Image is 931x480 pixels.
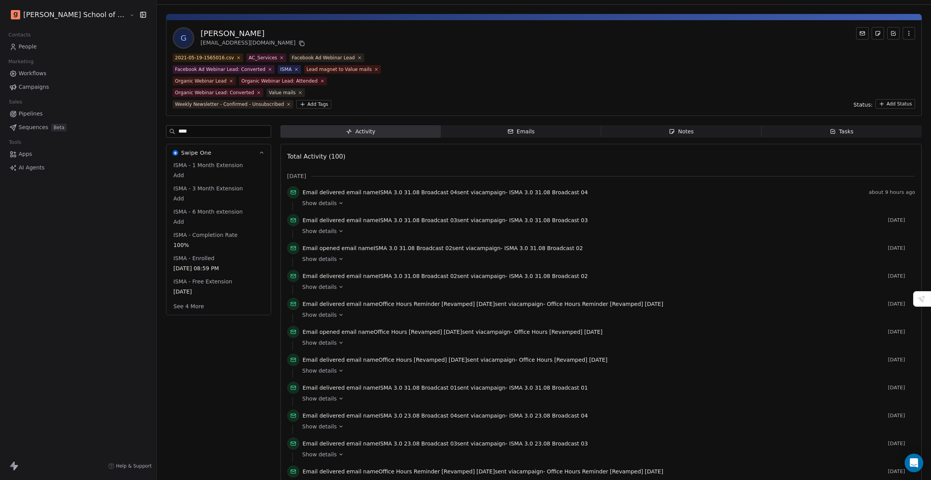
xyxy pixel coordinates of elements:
[173,241,264,249] span: 100%
[888,385,915,391] span: [DATE]
[509,440,588,447] span: ISMA 3.0 23.08 Broadcast 03
[302,451,337,458] span: Show details
[302,255,910,263] a: Show details
[303,244,583,252] span: email name sent via campaign -
[5,56,37,67] span: Marketing
[5,96,26,108] span: Sales
[876,99,915,109] button: Add Status
[303,188,588,196] span: email name sent via campaign -
[509,217,588,223] span: ISMA 3.0 31.08 Broadcast 03
[514,329,602,335] span: Office Hours [Revamped] [DATE]
[853,101,872,109] span: Status:
[379,468,495,475] span: Office Hours Reminder [Revamped] [DATE]
[303,357,344,363] span: Email delivered
[302,227,337,235] span: Show details
[504,245,583,251] span: ISMA 3.0 31.08 Broadcast 02
[303,468,663,475] span: email name sent via campaign -
[303,412,588,420] span: email name sent via campaign -
[303,328,602,336] span: email name sent via campaign -
[669,128,694,136] div: Notes
[19,110,43,118] span: Pipelines
[888,217,915,223] span: [DATE]
[888,301,915,307] span: [DATE]
[509,273,588,279] span: ISMA 3.0 31.08 Broadcast 02
[287,153,345,160] span: Total Activity (100)
[9,8,124,21] button: [PERSON_NAME] School of Finance LLP
[303,413,344,419] span: Email delivered
[379,217,457,223] span: ISMA 3.0 31.08 Broadcast 03
[888,273,915,279] span: [DATE]
[303,216,588,224] span: email name sent via campaign -
[19,164,45,172] span: AI Agents
[173,288,264,295] span: [DATE]
[302,423,337,430] span: Show details
[302,255,337,263] span: Show details
[509,189,588,195] span: ISMA 3.0 31.08 Broadcast 04
[303,440,588,447] span: email name sent via campaign -
[173,150,178,155] img: Swipe One
[303,385,344,391] span: Email delivered
[302,451,910,458] a: Show details
[249,54,277,61] div: AC_Services
[379,357,467,363] span: Office Hours [Revamped] [DATE]
[201,28,306,39] div: [PERSON_NAME]
[175,78,227,85] div: Organic Webinar Lead
[306,66,372,73] div: Lead magnet to Value mails
[302,227,910,235] a: Show details
[379,189,457,195] span: ISMA 3.0 31.08 Broadcast 04
[116,463,152,469] span: Help & Support
[547,301,663,307] span: Office Hours Reminder [Revamped] [DATE]
[519,357,607,363] span: Office Hours [Revamped] [DATE]
[509,385,588,391] span: ISMA 3.0 31.08 Broadcast 01
[6,67,150,80] a: Workflows
[108,463,152,469] a: Help & Support
[173,195,264,202] span: Add
[302,283,910,291] a: Show details
[302,423,910,430] a: Show details
[269,89,296,96] div: Value mails
[169,299,209,313] button: See 4 More
[175,89,254,96] div: Organic Webinar Lead: Converted
[173,264,264,272] span: [DATE] 08:59 PM
[379,273,457,279] span: ISMA 3.0 31.08 Broadcast 02
[302,199,337,207] span: Show details
[303,440,344,447] span: Email delivered
[303,301,344,307] span: Email delivered
[175,54,234,61] div: 2021-05-19-1565016.csv
[6,81,150,93] a: Campaigns
[379,413,457,419] span: ISMA 3.0 23.08 Broadcast 04
[172,161,244,169] span: ISMA - 1 Month Extension
[172,185,244,192] span: ISMA - 3 Month Extension
[302,395,337,402] span: Show details
[175,66,265,73] div: Facebook Ad Webinar Lead: Converted
[509,413,588,419] span: ISMA 3.0 23.08 Broadcast 04
[888,329,915,335] span: [DATE]
[905,454,923,472] div: Open Intercom Messenger
[166,144,271,161] button: Swipe OneSwipe One
[303,356,607,364] span: email name sent via campaign -
[292,54,355,61] div: Facebook Ad Webinar Lead
[830,128,854,136] div: Tasks
[547,468,663,475] span: Office Hours Reminder [Revamped] [DATE]
[6,121,150,134] a: SequencesBeta
[302,339,910,347] a: Show details
[888,440,915,447] span: [DATE]
[302,367,337,375] span: Show details
[201,39,306,48] div: [EMAIL_ADDRESS][DOMAIN_NAME]
[303,245,340,251] span: Email opened
[302,367,910,375] a: Show details
[23,10,128,20] span: [PERSON_NAME] School of Finance LLP
[19,83,49,91] span: Campaigns
[287,172,306,180] span: [DATE]
[172,278,234,285] span: ISMA - Free Extension
[19,150,32,158] span: Apps
[6,148,150,161] a: Apps
[181,149,211,157] span: Swipe One
[5,29,34,41] span: Contacts
[19,43,37,51] span: People
[374,329,462,335] span: Office Hours [Revamped] [DATE]
[166,161,271,315] div: Swipe OneSwipe One
[303,272,588,280] span: email name sent via campaign -
[303,468,344,475] span: Email delivered
[280,66,292,73] div: ISMA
